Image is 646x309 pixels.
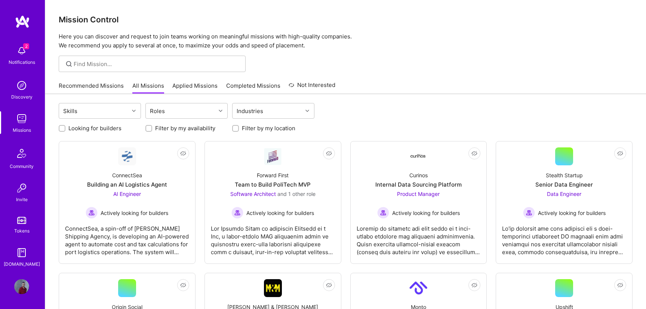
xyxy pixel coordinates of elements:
i: icon EyeClosed [471,282,477,288]
div: Missions [13,126,31,134]
a: Completed Missions [226,82,280,94]
p: Here you can discover and request to join teams working on meaningful missions with high-quality ... [59,32,633,50]
img: Actively looking for builders [86,207,98,219]
span: AI Engineer [113,191,141,197]
img: Company Logo [409,154,427,159]
span: Software Architect [230,191,276,197]
img: Actively looking for builders [523,207,535,219]
i: icon EyeClosed [471,150,477,156]
div: Industries [235,106,265,116]
img: teamwork [14,111,29,126]
a: Applied Missions [172,82,218,94]
span: 2 [23,43,29,49]
div: Curinos [409,171,428,179]
i: icon EyeClosed [617,150,623,156]
img: User Avatar [14,279,29,294]
div: Building an AI Logistics Agent [87,181,167,188]
div: Notifications [9,58,35,66]
div: Team to Build PoliTech MVP [235,181,311,188]
div: Forward First [257,171,289,179]
span: Actively looking for builders [101,209,168,217]
i: icon EyeClosed [180,150,186,156]
img: bell [14,43,29,58]
div: Skills [61,106,79,116]
span: and 1 other role [277,191,316,197]
img: Actively looking for builders [377,207,389,219]
div: Community [10,162,34,170]
div: Loremip do sitametc adi elit seddo ei t inci-utlabo etdolore mag aliquaeni adminimvenia. Quisn ex... [357,219,481,256]
span: Data Engineer [547,191,581,197]
div: Tokens [14,227,30,235]
div: Invite [16,196,28,203]
div: ConnectSea [112,171,142,179]
img: discovery [14,78,29,93]
a: Company LogoForward FirstTeam to Build PoliTech MVPSoftware Architect and 1 other roleActively lo... [211,147,335,257]
input: Find Mission... [74,60,240,68]
span: Product Manager [397,191,440,197]
div: Discovery [11,93,33,101]
div: Lo'ip dolorsit ame cons adipisci eli s doei-temporinci utlaboreet DO magnaali enim admi veniamqui... [502,219,626,256]
i: icon EyeClosed [617,282,623,288]
img: Company Logo [264,279,282,297]
div: ConnectSea, a spin-off of [PERSON_NAME] Shipping Agency, is developing an AI-powered agent to aut... [65,219,189,256]
label: Looking for builders [68,124,121,132]
i: icon Chevron [219,109,222,113]
i: icon Chevron [305,109,309,113]
a: Company LogoCurinosInternal Data Sourcing PlatformProduct Manager Actively looking for buildersAc... [357,147,481,257]
span: Actively looking for builders [538,209,606,217]
i: icon SearchGrey [65,60,73,68]
div: Senior Data Engineer [535,181,593,188]
a: Not Interested [289,81,335,94]
img: Company Logo [118,147,136,165]
img: Company Logo [264,148,282,165]
i: icon EyeClosed [326,282,332,288]
div: Lor Ipsumdo Sitam co adipiscin Elitsedd ei t Inc, u labor-etdolo MAG aliquaenim admin ve quisnost... [211,219,335,256]
div: Roles [148,106,167,116]
img: Actively looking for builders [231,207,243,219]
img: Invite [14,181,29,196]
span: Actively looking for builders [392,209,460,217]
a: Company LogoConnectSeaBuilding an AI Logistics AgentAI Engineer Actively looking for buildersActi... [65,147,189,257]
h3: Mission Control [59,15,633,24]
a: Stealth StartupSenior Data EngineerData Engineer Actively looking for buildersActively looking fo... [502,147,626,257]
div: [DOMAIN_NAME] [4,260,40,268]
img: logo [15,15,30,28]
div: Internal Data Sourcing Platform [375,181,462,188]
img: Community [13,144,31,162]
img: guide book [14,245,29,260]
img: tokens [17,217,26,224]
i: icon Chevron [132,109,136,113]
span: Actively looking for builders [246,209,314,217]
i: icon EyeClosed [326,150,332,156]
a: All Missions [132,82,164,94]
label: Filter by my availability [155,124,215,132]
div: Stealth Startup [546,171,583,179]
a: User Avatar [12,279,31,294]
a: Recommended Missions [59,82,124,94]
label: Filter by my location [242,124,295,132]
img: Company Logo [409,279,427,297]
i: icon EyeClosed [180,282,186,288]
